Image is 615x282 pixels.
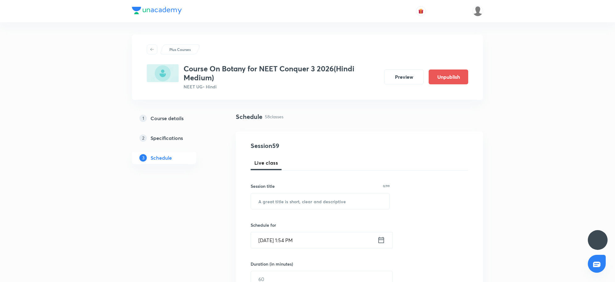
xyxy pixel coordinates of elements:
[151,115,184,122] h5: Course details
[254,159,278,166] span: Live class
[251,193,389,209] input: A great title is short, clear and descriptive
[251,261,293,267] h6: Duration (in minutes)
[139,134,147,142] p: 2
[384,69,424,84] button: Preview
[132,7,182,14] img: Company Logo
[236,112,262,121] h4: Schedule
[132,132,216,144] a: 2Specifications
[251,222,390,228] h6: Schedule for
[418,8,424,14] img: avatar
[147,64,179,82] img: E86B6BD6-3FD3-40E2-86DE-F5611A2E78A5_plus.png
[184,64,379,82] h3: Course On Botany for NEET Conquer 3 2026(Hindi Medium)
[151,154,172,162] h5: Schedule
[184,83,379,90] p: NEET UG • Hindi
[473,6,483,16] img: Devendra Kumar
[251,183,275,189] h6: Session title
[594,236,601,244] img: ttu
[139,154,147,162] p: 3
[169,47,191,52] p: Plus Courses
[265,113,283,120] p: 58 classes
[251,141,363,150] h4: Session 59
[139,115,147,122] p: 1
[151,134,183,142] h5: Specifications
[132,112,216,124] a: 1Course details
[416,6,426,16] button: avatar
[132,7,182,16] a: Company Logo
[383,184,390,187] p: 0/99
[429,69,468,84] button: Unpublish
